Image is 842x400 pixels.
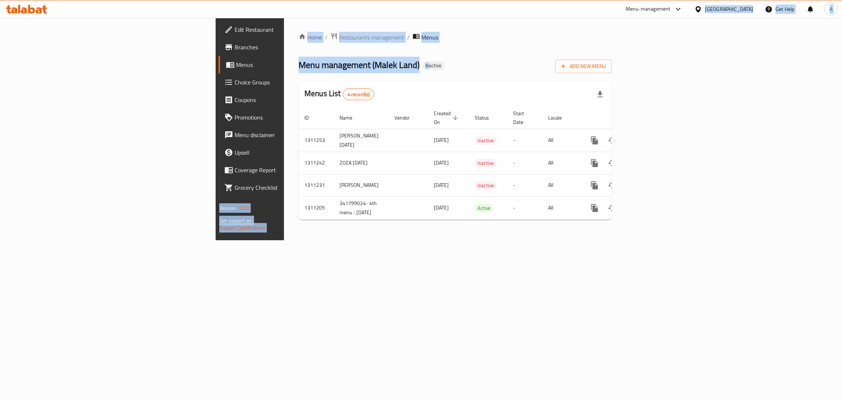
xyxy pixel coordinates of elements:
[235,131,350,139] span: Menu disclaimer
[507,152,542,174] td: -
[475,204,493,212] span: Active
[830,5,832,13] span: A
[334,152,388,174] td: ZOZA [DATE]
[548,113,571,122] span: Locale
[299,33,612,42] nav: breadcrumb
[304,113,318,122] span: ID
[603,154,621,172] button: Change Status
[219,91,356,109] a: Coupons
[299,107,662,220] table: enhanced table
[422,63,444,69] span: Inactive
[542,152,580,174] td: All
[219,126,356,144] a: Menu disclaimer
[586,154,603,172] button: more
[219,203,237,213] span: Version:
[434,203,449,212] span: [DATE]
[555,60,612,73] button: Add New Menu
[542,129,580,152] td: All
[339,33,404,42] span: Restaurants management
[334,174,388,196] td: [PERSON_NAME]
[235,43,350,52] span: Branches
[235,113,350,122] span: Promotions
[343,88,375,100] div: Total records count
[434,180,449,190] span: [DATE]
[219,144,356,161] a: Upsell
[434,109,460,127] span: Created On
[507,129,542,152] td: -
[334,196,388,219] td: 341799024- 4th menu - [DATE]
[219,109,356,126] a: Promotions
[219,179,356,196] a: Grocery Checklist
[219,216,253,225] span: Get support on:
[542,174,580,196] td: All
[235,25,350,34] span: Edit Restaurant
[219,38,356,56] a: Branches
[586,132,603,149] button: more
[421,33,438,42] span: Menus
[626,5,671,14] div: Menu-management
[219,223,266,233] a: Support.OpsPlatform
[507,174,542,196] td: -
[475,113,498,122] span: Status
[219,21,356,38] a: Edit Restaurant
[219,73,356,91] a: Choice Groups
[235,95,350,104] span: Coupons
[235,166,350,174] span: Coverage Report
[603,199,621,217] button: Change Status
[591,86,609,103] div: Export file
[299,57,420,73] span: Menu management ( Malek Land )
[394,113,419,122] span: Vendor
[475,181,497,190] span: Inactive
[475,159,497,167] span: Inactive
[513,109,534,127] span: Start Date
[586,199,603,217] button: more
[340,113,362,122] span: Name
[334,129,388,152] td: [PERSON_NAME] [DATE]
[330,33,404,42] a: Restaurants management
[586,177,603,194] button: more
[561,62,606,71] span: Add New Menu
[235,183,350,192] span: Grocery Checklist
[236,60,350,69] span: Menus
[542,196,580,219] td: All
[235,148,350,157] span: Upsell
[434,158,449,167] span: [DATE]
[238,203,250,213] span: 1.0.0
[705,5,753,13] div: [GEOGRAPHIC_DATA]
[407,33,410,42] li: /
[304,88,374,100] h2: Menus List
[219,56,356,73] a: Menus
[475,136,497,145] span: Inactive
[434,135,449,145] span: [DATE]
[235,78,350,87] span: Choice Groups
[219,161,356,179] a: Coverage Report
[343,91,374,98] span: 4 record(s)
[580,107,662,129] th: Actions
[603,132,621,149] button: Change Status
[507,196,542,219] td: -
